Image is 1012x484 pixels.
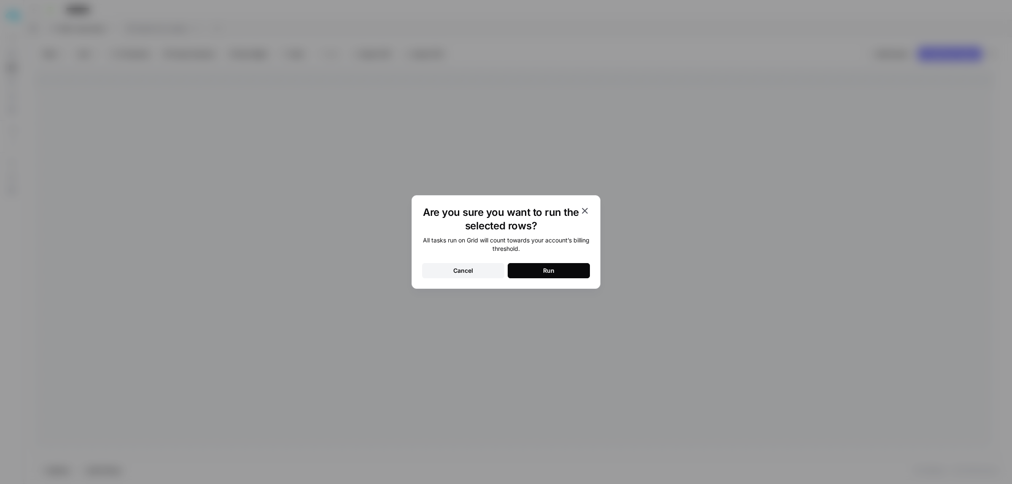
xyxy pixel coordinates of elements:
h1: Are you sure you want to run the selected rows? [422,206,580,233]
button: Run [508,263,590,278]
div: Run [543,266,554,275]
button: Cancel [422,263,504,278]
div: All tasks run on Grid will count towards your account’s billing threshold. [422,236,590,253]
div: Cancel [453,266,473,275]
